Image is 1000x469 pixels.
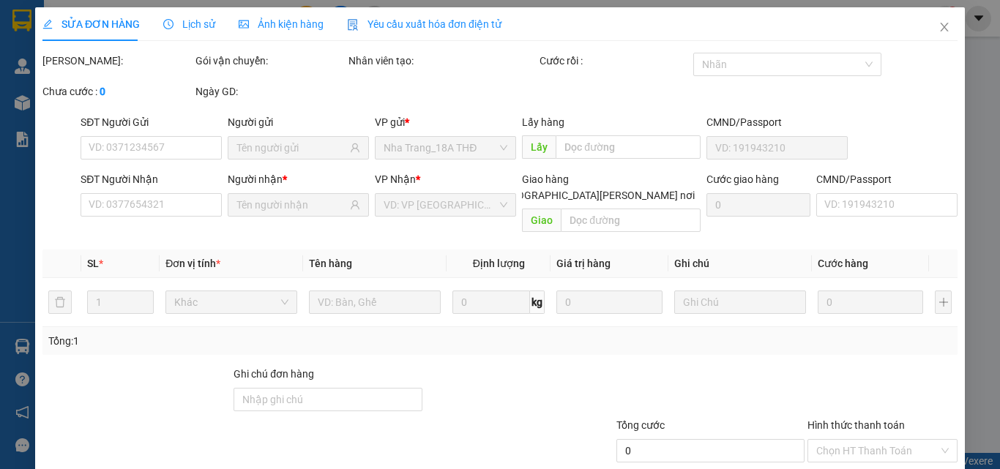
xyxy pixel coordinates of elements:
[42,53,193,69] div: [PERSON_NAME]:
[375,173,416,185] span: VP Nhận
[616,419,665,431] span: Tổng cước
[674,290,806,314] input: Ghi Chú
[159,18,194,53] img: logo.jpg
[348,53,537,69] div: Nhân viên tạo:
[309,258,352,269] span: Tên hàng
[195,83,346,100] div: Ngày GD:
[100,86,105,97] b: 0
[924,7,965,48] button: Close
[309,290,441,314] input: VD: Bàn, Ghế
[561,209,700,232] input: Dọc đường
[81,114,222,130] div: SĐT Người Gửi
[228,114,369,130] div: Người gửi
[818,290,923,314] input: 0
[935,290,952,314] button: plus
[522,173,569,185] span: Giao hàng
[174,291,288,313] span: Khác
[494,187,700,203] span: [GEOGRAPHIC_DATA][PERSON_NAME] nơi
[350,200,360,210] span: user
[939,21,950,33] span: close
[123,70,201,88] li: (c) 2017
[706,173,778,185] label: Cước giao hàng
[81,171,222,187] div: SĐT Người Nhận
[556,290,662,314] input: 0
[706,114,847,130] div: CMND/Passport
[163,18,215,30] span: Lịch sử
[234,388,422,411] input: Ghi chú đơn hàng
[42,18,140,30] span: SỬA ĐƠN HÀNG
[556,258,611,269] span: Giá trị hàng
[807,419,905,431] label: Hình thức thanh toán
[239,18,324,30] span: Ảnh kiện hàng
[236,197,347,213] input: Tên người nhận
[195,53,346,69] div: Gói vận chuyển:
[706,193,810,217] input: Cước giao hàng
[234,368,314,380] label: Ghi chú đơn hàng
[239,19,249,29] span: picture
[87,258,99,269] span: SL
[350,143,360,153] span: user
[123,56,201,67] b: [DOMAIN_NAME]
[522,135,556,159] span: Lấy
[818,258,868,269] span: Cước hàng
[228,171,369,187] div: Người nhận
[165,258,220,269] span: Đơn vị tính
[384,137,507,159] span: Nha Trang_18A THĐ
[816,171,958,187] div: CMND/Passport
[472,258,524,269] span: Định lượng
[48,333,387,349] div: Tổng: 1
[540,53,690,69] div: Cước rồi :
[347,18,501,30] span: Yêu cầu xuất hóa đơn điện tử
[347,19,359,31] img: icon
[48,290,72,314] button: delete
[668,249,812,278] th: Ghi chú
[522,209,561,232] span: Giao
[530,290,545,314] span: kg
[522,116,564,128] span: Lấy hàng
[236,140,347,156] input: Tên người gửi
[163,19,173,29] span: clock-circle
[90,21,145,90] b: Gửi khách hàng
[706,136,847,160] input: VD: 191943210
[18,94,81,189] b: Phương Nam Express
[556,135,700,159] input: Dọc đường
[42,19,53,29] span: edit
[42,83,193,100] div: Chưa cước :
[375,114,516,130] div: VP gửi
